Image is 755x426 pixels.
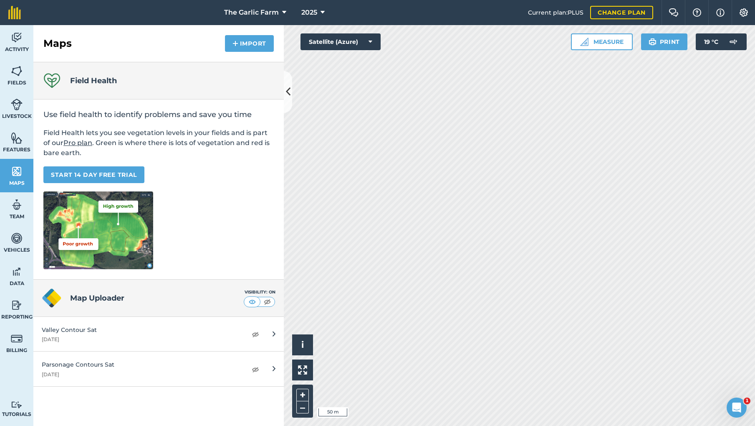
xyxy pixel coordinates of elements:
[11,132,23,144] img: svg+xml;base64,PHN2ZyB4bWxucz0iaHR0cDovL3d3dy53My5vcmcvMjAwMC9zdmciIHdpZHRoPSI1NiIgaGVpZ2h0PSI2MC...
[244,289,275,296] div: Visibility: On
[11,165,23,178] img: svg+xml;base64,PHN2ZyB4bWxucz0iaHR0cDovL3d3dy53My5vcmcvMjAwMC9zdmciIHdpZHRoPSI1NiIgaGVpZ2h0PSI2MC...
[43,128,274,158] p: Field Health lets you see vegetation levels in your fields and is part of our . Green is where th...
[11,332,23,345] img: svg+xml;base64,PD94bWwgdmVyc2lvbj0iMS4wIiBlbmNvZGluZz0idXRmLTgiPz4KPCEtLSBHZW5lcmF0b3I6IEFkb2JlIE...
[70,75,117,87] h4: Field Health
[296,401,309,413] button: –
[716,8,725,18] img: svg+xml;base64,PHN2ZyB4bWxucz0iaHR0cDovL3d3dy53My5vcmcvMjAwMC9zdmciIHdpZHRoPSIxNyIgaGVpZ2h0PSIxNy...
[590,6,653,19] a: Change plan
[224,8,279,18] span: The Garlic Farm
[300,33,381,50] button: Satellite (Azure)
[252,329,259,339] img: svg+xml;base64,PHN2ZyB4bWxucz0iaHR0cDovL3d3dy53My5vcmcvMjAwMC9zdmciIHdpZHRoPSIxOCIgaGVpZ2h0PSIyNC...
[33,352,284,386] a: Parsonage Contours Sat[DATE]
[727,398,747,418] iframe: Intercom live chat
[43,37,72,50] h2: Maps
[725,33,742,50] img: svg+xml;base64,PD94bWwgdmVyc2lvbj0iMS4wIiBlbmNvZGluZz0idXRmLTgiPz4KPCEtLSBHZW5lcmF0b3I6IEFkb2JlIE...
[42,360,238,369] div: Parsonage Contours Sat
[42,371,238,378] div: [DATE]
[301,339,304,350] span: i
[649,37,657,47] img: svg+xml;base64,PHN2ZyB4bWxucz0iaHR0cDovL3d3dy53My5vcmcvMjAwMC9zdmciIHdpZHRoPSIxOSIgaGVpZ2h0PSIyNC...
[42,336,238,343] div: [DATE]
[301,8,317,18] span: 2025
[641,33,688,50] button: Print
[296,389,309,401] button: +
[232,38,238,48] img: svg+xml;base64,PHN2ZyB4bWxucz0iaHR0cDovL3d3dy53My5vcmcvMjAwMC9zdmciIHdpZHRoPSIxNCIgaGVpZ2h0PSIyNC...
[11,265,23,278] img: svg+xml;base64,PD94bWwgdmVyc2lvbj0iMS4wIiBlbmNvZGluZz0idXRmLTgiPz4KPCEtLSBHZW5lcmF0b3I6IEFkb2JlIE...
[11,98,23,111] img: svg+xml;base64,PD94bWwgdmVyc2lvbj0iMS4wIiBlbmNvZGluZz0idXRmLTgiPz4KPCEtLSBHZW5lcmF0b3I6IEFkb2JlIE...
[692,8,702,17] img: A question mark icon
[571,33,633,50] button: Measure
[225,35,274,52] button: Import
[696,33,747,50] button: 19 °C
[11,232,23,245] img: svg+xml;base64,PD94bWwgdmVyc2lvbj0iMS4wIiBlbmNvZGluZz0idXRmLTgiPz4KPCEtLSBHZW5lcmF0b3I6IEFkb2JlIE...
[11,401,23,409] img: svg+xml;base64,PD94bWwgdmVyc2lvbj0iMS4wIiBlbmNvZGluZz0idXRmLTgiPz4KPCEtLSBHZW5lcmF0b3I6IEFkb2JlIE...
[43,166,144,183] a: START 14 DAY FREE TRIAL
[528,8,583,17] span: Current plan : PLUS
[33,317,284,352] a: Valley Contour Sat[DATE]
[292,334,313,355] button: i
[739,8,749,17] img: A cog icon
[580,38,588,46] img: Ruler icon
[42,288,62,308] img: logo
[704,33,718,50] span: 19 ° C
[70,292,244,304] h4: Map Uploader
[247,298,258,306] img: svg+xml;base64,PHN2ZyB4bWxucz0iaHR0cDovL3d3dy53My5vcmcvMjAwMC9zdmciIHdpZHRoPSI1MCIgaGVpZ2h0PSI0MC...
[669,8,679,17] img: Two speech bubbles overlapping with the left bubble in the forefront
[252,364,259,374] img: svg+xml;base64,PHN2ZyB4bWxucz0iaHR0cDovL3d3dy53My5vcmcvMjAwMC9zdmciIHdpZHRoPSIxOCIgaGVpZ2h0PSIyNC...
[262,298,273,306] img: svg+xml;base64,PHN2ZyB4bWxucz0iaHR0cDovL3d3dy53My5vcmcvMjAwMC9zdmciIHdpZHRoPSI1MCIgaGVpZ2h0PSI0MC...
[298,365,307,375] img: Four arrows, one pointing top left, one top right, one bottom right and the last bottom left
[11,65,23,77] img: svg+xml;base64,PHN2ZyB4bWxucz0iaHR0cDovL3d3dy53My5vcmcvMjAwMC9zdmciIHdpZHRoPSI1NiIgaGVpZ2h0PSI2MC...
[43,110,274,120] h2: Use field health to identify problems and save you time
[744,398,750,404] span: 1
[11,199,23,211] img: svg+xml;base64,PD94bWwgdmVyc2lvbj0iMS4wIiBlbmNvZGluZz0idXRmLTgiPz4KPCEtLSBHZW5lcmF0b3I6IEFkb2JlIE...
[42,325,238,334] div: Valley Contour Sat
[11,31,23,44] img: svg+xml;base64,PD94bWwgdmVyc2lvbj0iMS4wIiBlbmNvZGluZz0idXRmLTgiPz4KPCEtLSBHZW5lcmF0b3I6IEFkb2JlIE...
[11,299,23,311] img: svg+xml;base64,PD94bWwgdmVyc2lvbj0iMS4wIiBlbmNvZGluZz0idXRmLTgiPz4KPCEtLSBHZW5lcmF0b3I6IEFkb2JlIE...
[63,139,92,147] a: Pro plan
[8,6,21,19] img: fieldmargin Logo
